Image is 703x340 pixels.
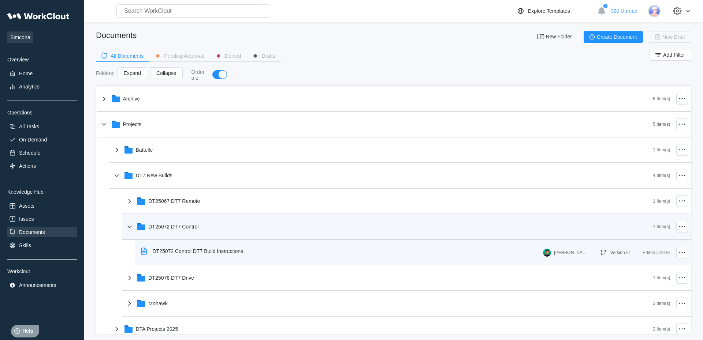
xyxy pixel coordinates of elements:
img: user-3.png [648,5,661,17]
a: Home [7,68,77,79]
div: Operations [7,110,77,116]
button: Collapse [150,67,182,79]
div: Overview [7,57,77,63]
input: Search WorkClout [116,4,270,18]
div: All Documents [111,53,144,58]
div: Version 21 [610,250,631,255]
div: DT25076 DT7 Drive [149,275,194,281]
img: user.png [543,249,551,257]
a: Skills [7,240,77,250]
div: Denied [225,53,241,58]
a: Announcements [7,280,77,290]
div: All Tasks [19,124,39,129]
a: Explore Templates [516,7,594,15]
div: 4 Item(s) [653,173,670,178]
div: Knowledge Hub [7,189,77,195]
a: Issues [7,214,77,224]
div: Explore Templates [528,8,570,14]
span: 320 Unread [611,8,637,14]
button: Create Document [584,31,643,43]
div: Schedule [19,150,40,156]
div: Folders : [96,70,115,76]
button: Denied [210,50,247,61]
div: Issues [19,216,34,222]
span: Collapse [156,71,176,76]
a: Actions [7,161,77,171]
div: Drafts [261,53,275,58]
span: New Folder [546,34,572,40]
span: Expand [124,71,141,76]
div: DT25072 DT7 Control [149,224,199,230]
div: Documents [19,229,45,235]
div: 1 Item(s) [653,199,670,204]
div: Analytics [19,84,40,90]
div: DTA Projects 2025 [136,326,178,332]
div: 5 Item(s) [653,122,670,127]
div: Home [19,71,33,76]
div: DT7 New Builds [136,173,172,178]
a: Assets [7,201,77,211]
div: Pending Approval [164,53,204,58]
span: New Draft [662,34,685,39]
a: On-Demand [7,135,77,145]
button: Add Filter [650,49,691,61]
div: On-Demand [19,137,47,143]
div: Actions [19,163,36,169]
a: All Tasks [7,121,77,132]
button: All Documents [96,50,149,61]
div: Skills [19,242,31,248]
div: 9 Item(s) [653,96,670,101]
div: 2 Item(s) [653,326,670,332]
button: Pending Approval [149,50,210,61]
div: DT25072 Control DT7 Build Instructions [153,248,243,254]
div: 1 Item(s) [653,275,670,280]
span: Simcona [7,31,33,43]
div: 1 Item(s) [653,224,670,229]
div: [PERSON_NAME] [554,250,587,255]
div: Archive [123,96,140,102]
button: New Draft [649,31,691,43]
div: Documents [96,31,137,40]
div: Mohawk [149,301,168,306]
button: Drafts [247,50,281,61]
a: Analytics [7,82,77,92]
div: DT25067 DT7 Remote [149,198,200,204]
div: Order a-z [191,69,205,81]
div: 1 Item(s) [653,147,670,152]
a: Schedule [7,148,77,158]
div: Edited [DATE] [643,248,670,257]
button: Expand [118,67,147,79]
span: Add Filter [663,52,685,57]
div: Announcements [19,282,56,288]
div: Assets [19,203,34,209]
div: Battelle [136,147,153,153]
div: Projects [123,121,142,127]
button: New Folder [532,31,578,43]
span: Create Document [597,34,637,39]
div: 3 Item(s) [653,301,670,306]
a: Documents [7,227,77,237]
div: Workclout [7,268,77,274]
